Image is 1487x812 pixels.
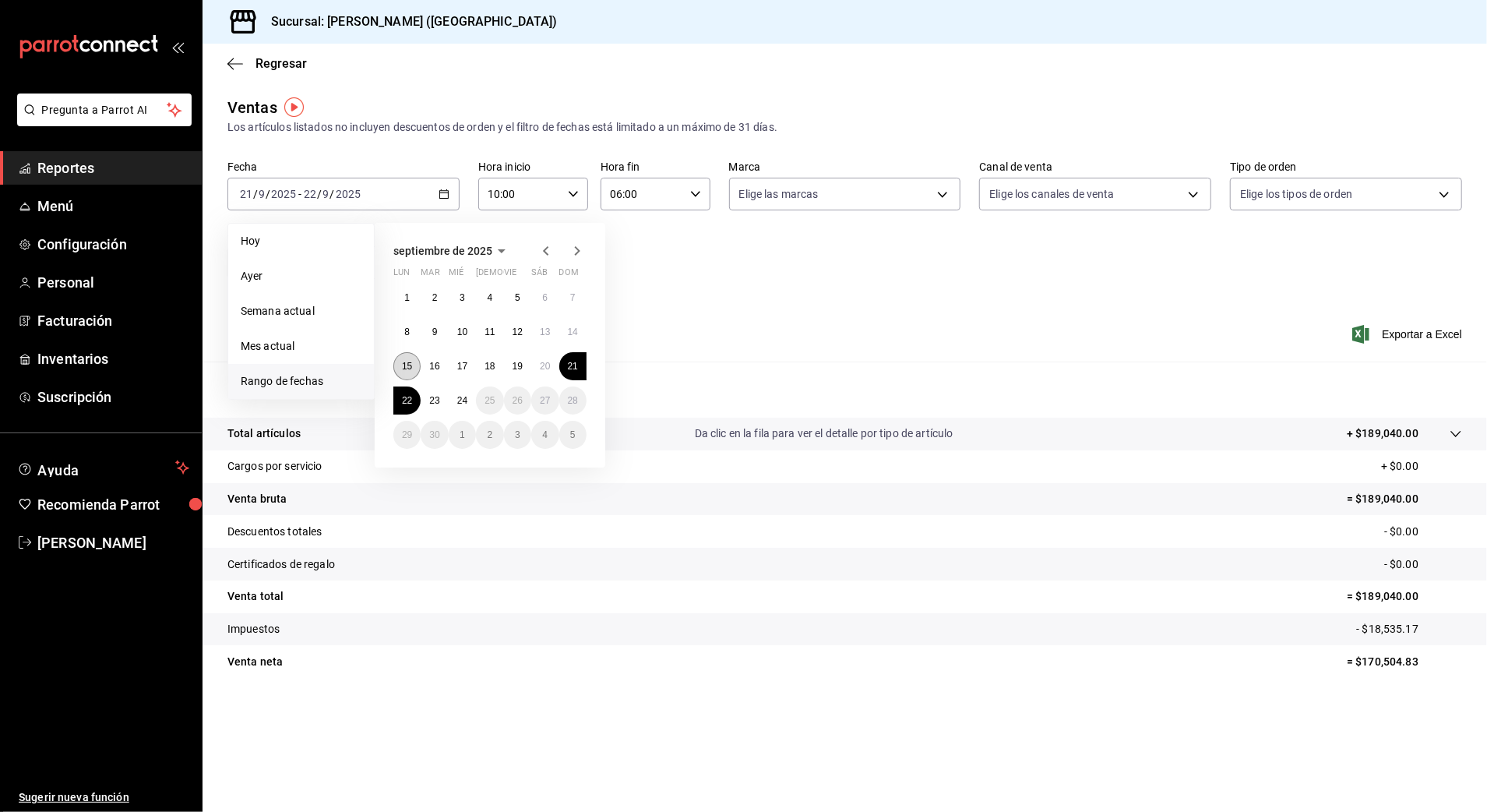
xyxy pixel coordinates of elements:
button: 21 de septiembre de 2025 [559,352,587,380]
abbr: domingo [559,267,579,284]
input: -- [322,188,330,200]
span: Facturación [37,310,189,331]
button: 4 de septiembre de 2025 [476,284,503,312]
span: / [330,188,335,200]
button: 10 de septiembre de 2025 [449,318,476,346]
p: - $18,535.17 [1356,621,1462,637]
button: 15 de septiembre de 2025 [393,352,421,380]
button: 3 de septiembre de 2025 [449,284,476,312]
span: Elige los tipos de orden [1240,186,1352,202]
p: Resumen [227,380,1462,399]
button: 1 de septiembre de 2025 [393,284,421,312]
abbr: lunes [393,267,410,284]
input: ---- [270,188,297,200]
button: 1 de octubre de 2025 [449,421,476,449]
button: 17 de septiembre de 2025 [449,352,476,380]
div: Ventas [227,96,277,119]
span: Menú [37,196,189,217]
span: Ayer [241,268,361,284]
abbr: miércoles [449,267,463,284]
input: -- [258,188,266,200]
button: 6 de septiembre de 2025 [531,284,559,312]
abbr: 2 de octubre de 2025 [488,429,493,440]
p: Certificados de regalo [227,556,335,573]
button: 20 de septiembre de 2025 [531,352,559,380]
span: / [317,188,322,200]
abbr: 10 de septiembre de 2025 [457,327,467,337]
abbr: 24 de septiembre de 2025 [457,395,467,406]
button: 23 de septiembre de 2025 [421,387,448,415]
abbr: martes [421,267,439,284]
button: 19 de septiembre de 2025 [504,352,531,380]
span: Inventarios [37,348,189,369]
label: Tipo de orden [1230,162,1462,173]
p: Descuentos totales [227,524,322,540]
span: Semana actual [241,303,361,320]
button: 4 de octubre de 2025 [531,421,559,449]
p: Total artículos [227,425,301,442]
p: + $0.00 [1381,458,1462,475]
button: 26 de septiembre de 2025 [504,387,531,415]
abbr: 4 de septiembre de 2025 [488,292,493,303]
span: Configuración [37,234,189,255]
abbr: viernes [504,267,516,284]
span: Ayuda [37,458,169,477]
abbr: 25 de septiembre de 2025 [485,395,495,406]
input: -- [303,188,317,200]
button: Exportar a Excel [1355,325,1462,344]
span: / [253,188,258,200]
abbr: 6 de septiembre de 2025 [542,292,548,303]
button: 14 de septiembre de 2025 [559,318,587,346]
p: Venta bruta [227,491,287,507]
span: Elige las marcas [739,186,819,202]
p: - $0.00 [1384,524,1462,540]
abbr: sábado [531,267,548,284]
span: Mes actual [241,338,361,355]
a: Pregunta a Parrot AI [11,113,192,129]
abbr: 21 de septiembre de 2025 [568,361,578,372]
span: - [298,188,301,200]
div: Los artículos listados no incluyen descuentos de orden y el filtro de fechas está limitado a un m... [227,119,1462,136]
abbr: 7 de septiembre de 2025 [570,292,576,303]
span: Sugerir nueva función [19,789,189,806]
abbr: 29 de septiembre de 2025 [402,429,412,440]
span: Recomienda Parrot [37,494,189,515]
button: 8 de septiembre de 2025 [393,318,421,346]
button: 18 de septiembre de 2025 [476,352,503,380]
img: Tooltip marker [284,97,304,117]
abbr: 22 de septiembre de 2025 [402,395,412,406]
label: Fecha [227,162,460,173]
span: Regresar [255,56,307,71]
span: [PERSON_NAME] [37,532,189,553]
abbr: 27 de septiembre de 2025 [540,395,550,406]
abbr: 15 de septiembre de 2025 [402,361,412,372]
abbr: 14 de septiembre de 2025 [568,327,578,337]
abbr: 9 de septiembre de 2025 [432,327,438,337]
button: 16 de septiembre de 2025 [421,352,448,380]
abbr: 8 de septiembre de 2025 [404,327,410,337]
button: Regresar [227,56,307,71]
abbr: 19 de septiembre de 2025 [513,361,523,372]
button: 12 de septiembre de 2025 [504,318,531,346]
abbr: 13 de septiembre de 2025 [540,327,550,337]
span: Pregunta a Parrot AI [42,102,167,118]
button: 2 de octubre de 2025 [476,421,503,449]
p: = $189,040.00 [1347,588,1462,605]
abbr: 5 de octubre de 2025 [570,429,576,440]
abbr: 18 de septiembre de 2025 [485,361,495,372]
button: 9 de septiembre de 2025 [421,318,448,346]
label: Marca [729,162,961,173]
p: Venta neta [227,654,283,670]
p: - $0.00 [1384,556,1462,573]
span: Personal [37,272,189,293]
abbr: 3 de octubre de 2025 [515,429,520,440]
abbr: 4 de octubre de 2025 [542,429,548,440]
p: Da clic en la fila para ver el detalle por tipo de artículo [695,425,953,442]
p: + $189,040.00 [1347,425,1418,442]
abbr: 26 de septiembre de 2025 [513,395,523,406]
button: 5 de octubre de 2025 [559,421,587,449]
abbr: jueves [476,267,568,284]
span: septiembre de 2025 [393,245,492,257]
